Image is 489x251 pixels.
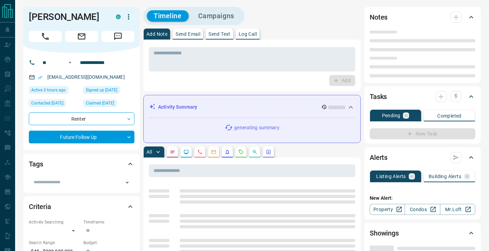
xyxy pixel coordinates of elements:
a: Condos [405,204,440,215]
div: Criteria [29,198,134,215]
svg: Opportunities [252,149,258,155]
button: Open [66,58,74,67]
div: Activity Summary [149,101,355,113]
div: Mon Sep 15 2025 [29,86,80,96]
h2: Showings [370,228,399,239]
span: Call [29,31,62,42]
a: [EMAIL_ADDRESS][DOMAIN_NAME] [47,74,125,80]
button: Open [122,178,132,187]
button: Timeline [147,10,189,22]
a: Property [370,204,405,215]
svg: Notes [170,149,175,155]
div: Renter [29,112,134,125]
p: Building Alerts [429,174,461,179]
span: Message [102,31,134,42]
p: Activity Summary [158,103,197,111]
div: Mon Aug 18 2025 [83,99,134,109]
div: condos.ca [116,14,121,19]
svg: Requests [238,149,244,155]
svg: Emails [211,149,216,155]
p: New Alert: [370,195,475,202]
p: Timeframe: [83,219,134,225]
button: Campaigns [191,10,241,22]
div: Sun Jan 13 2019 [83,86,134,96]
h1: [PERSON_NAME] [29,11,106,22]
h2: Tags [29,159,43,170]
div: Notes [370,9,475,25]
div: Alerts [370,149,475,166]
p: All [146,150,152,154]
div: Showings [370,225,475,241]
div: Thu Nov 02 2023 [29,99,80,109]
div: Tags [29,156,134,172]
svg: Lead Browsing Activity [183,149,189,155]
h2: Criteria [29,201,51,212]
span: Contacted [DATE] [31,100,63,107]
div: Future Follow Up [29,131,134,143]
p: Completed [437,113,462,118]
p: generating summary [234,124,279,131]
svg: Email Verified [38,75,43,80]
svg: Listing Alerts [225,149,230,155]
span: Claimed [DATE] [86,100,114,107]
svg: Calls [197,149,203,155]
svg: Agent Actions [266,149,271,155]
h2: Tasks [370,91,387,102]
span: Active 3 hours ago [31,87,66,94]
span: Signed up [DATE] [86,87,117,94]
p: Search Range: [29,240,80,246]
span: Email [65,31,98,42]
h2: Notes [370,12,387,23]
p: Actively Searching: [29,219,80,225]
p: Budget: [83,240,134,246]
p: Send Email [176,32,200,36]
p: Send Text [208,32,230,36]
div: Tasks [370,88,475,105]
p: Log Call [239,32,257,36]
p: Listing Alerts [376,174,406,179]
p: Pending [382,113,401,118]
a: Mr.Loft [440,204,475,215]
h2: Alerts [370,152,387,163]
p: Add Note [146,32,167,36]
